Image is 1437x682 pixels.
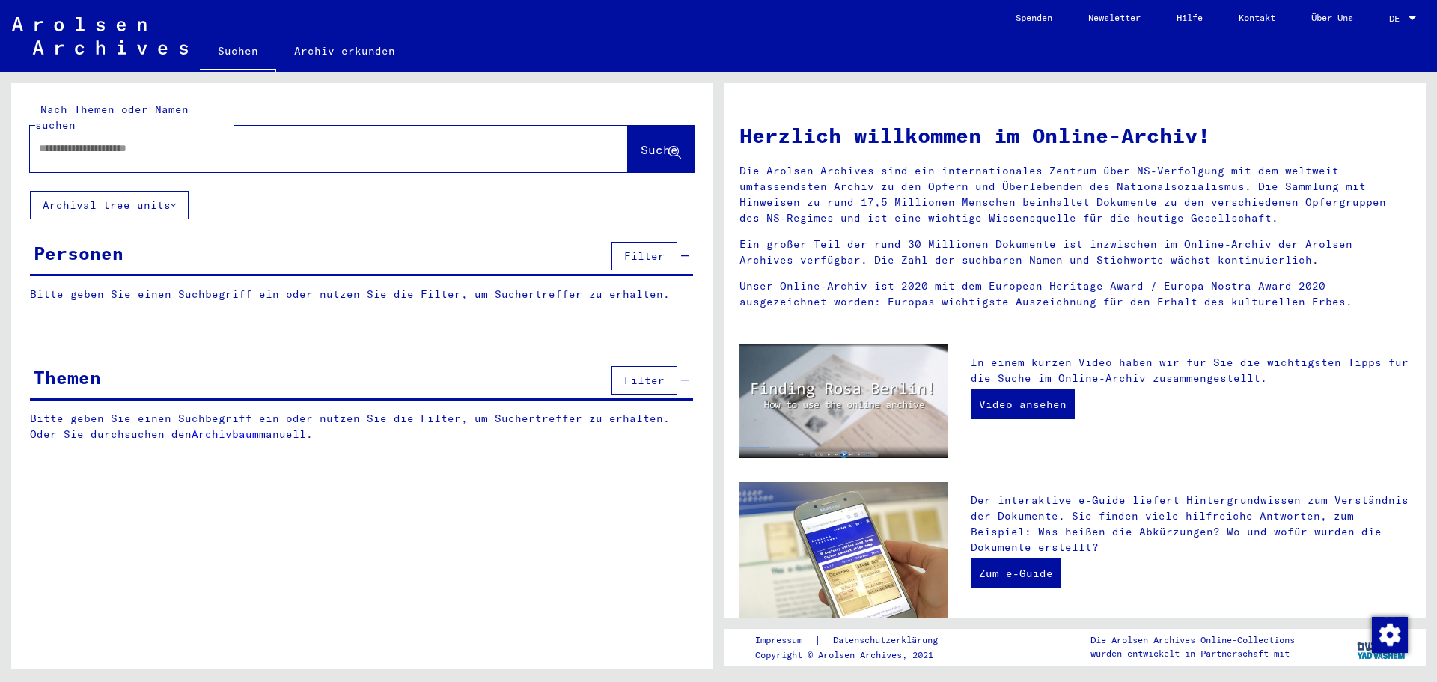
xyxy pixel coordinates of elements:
button: Filter [611,366,677,395]
img: yv_logo.png [1354,628,1410,666]
a: Archiv erkunden [276,33,413,69]
img: Arolsen_neg.svg [12,17,188,55]
a: Datenschutzerklärung [821,633,956,648]
p: In einem kurzen Video haben wir für Sie die wichtigsten Tipps für die Suche im Online-Archiv zusa... [971,355,1411,386]
img: eguide.jpg [739,482,948,621]
p: Die Arolsen Archives Online-Collections [1090,633,1295,647]
mat-label: Nach Themen oder Namen suchen [35,103,189,132]
p: Copyright © Arolsen Archives, 2021 [755,648,956,662]
img: video.jpg [739,344,948,458]
span: DE [1389,13,1406,24]
a: Zum e-Guide [971,558,1061,588]
div: | [755,633,956,648]
a: Suchen [200,33,276,72]
span: Filter [624,374,665,387]
img: Zustimmung ändern [1372,617,1408,653]
a: Archivbaum [192,427,259,441]
p: wurden entwickelt in Partnerschaft mit [1090,647,1295,660]
h1: Herzlich willkommen im Online-Archiv! [739,120,1411,151]
span: Suche [641,142,678,157]
div: Zustimmung ändern [1371,616,1407,652]
p: Bitte geben Sie einen Suchbegriff ein oder nutzen Sie die Filter, um Suchertreffer zu erhalten. [30,287,693,302]
a: Video ansehen [971,389,1075,419]
button: Archival tree units [30,191,189,219]
div: Personen [34,240,123,267]
p: Unser Online-Archiv ist 2020 mit dem European Heritage Award / Europa Nostra Award 2020 ausgezeic... [739,278,1411,310]
button: Suche [628,126,694,172]
p: Die Arolsen Archives sind ein internationales Zentrum über NS-Verfolgung mit dem weltweit umfasse... [739,163,1411,226]
p: Der interaktive e-Guide liefert Hintergrundwissen zum Verständnis der Dokumente. Sie finden viele... [971,493,1411,555]
div: Themen [34,364,101,391]
a: Impressum [755,633,814,648]
span: Filter [624,249,665,263]
p: Ein großer Teil der rund 30 Millionen Dokumente ist inzwischen im Online-Archiv der Arolsen Archi... [739,237,1411,268]
p: Bitte geben Sie einen Suchbegriff ein oder nutzen Sie die Filter, um Suchertreffer zu erhalten. O... [30,411,694,442]
button: Filter [611,242,677,270]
